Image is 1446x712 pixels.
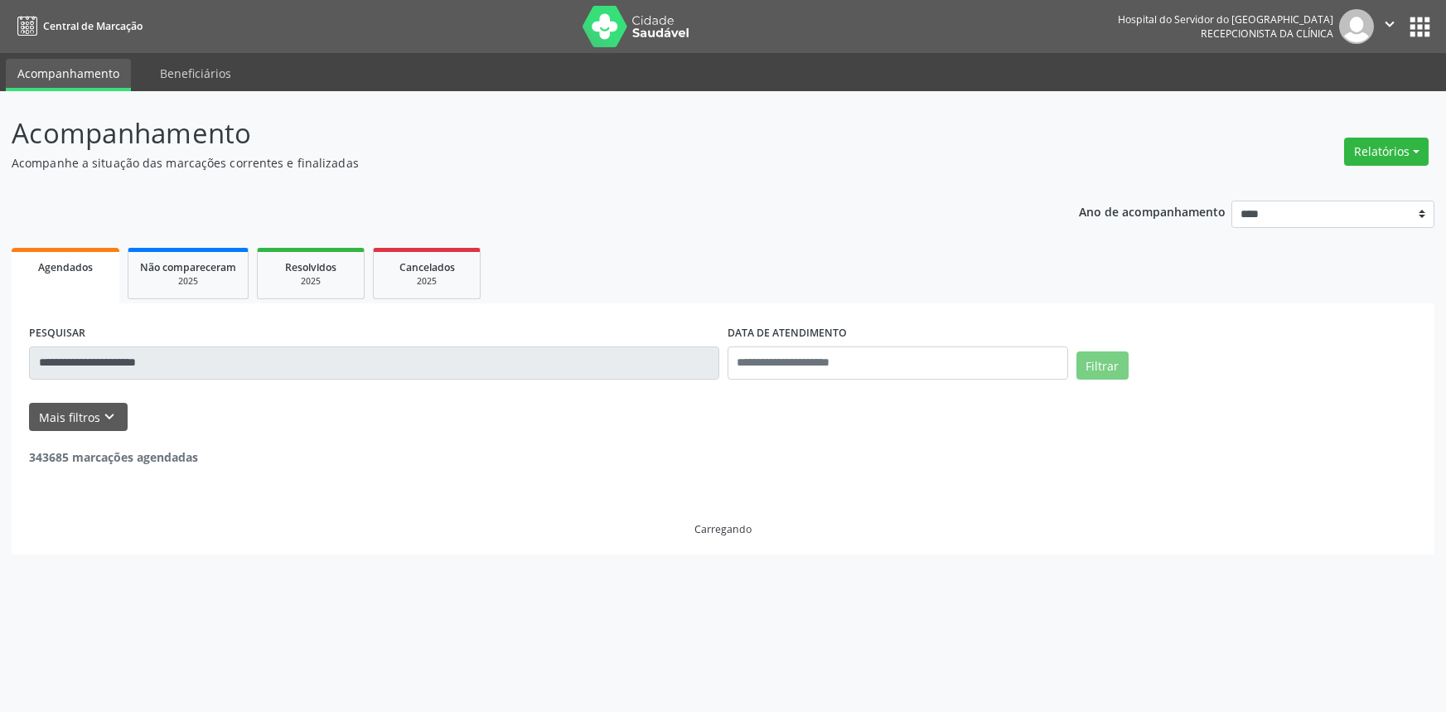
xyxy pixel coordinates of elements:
[1201,27,1333,41] span: Recepcionista da clínica
[399,260,455,274] span: Cancelados
[29,449,198,465] strong: 343685 marcações agendadas
[1405,12,1434,41] button: apps
[1076,351,1129,380] button: Filtrar
[1339,9,1374,44] img: img
[285,260,336,274] span: Resolvidos
[1079,201,1226,221] p: Ano de acompanhamento
[6,59,131,91] a: Acompanhamento
[140,275,236,288] div: 2025
[29,403,128,432] button: Mais filtroskeyboard_arrow_down
[1118,12,1333,27] div: Hospital do Servidor do [GEOGRAPHIC_DATA]
[1374,9,1405,44] button: 
[140,260,236,274] span: Não compareceram
[728,321,847,346] label: DATA DE ATENDIMENTO
[269,275,352,288] div: 2025
[12,154,1008,172] p: Acompanhe a situação das marcações correntes e finalizadas
[29,321,85,346] label: PESQUISAR
[1381,15,1399,33] i: 
[43,19,143,33] span: Central de Marcação
[694,522,752,536] div: Carregando
[12,113,1008,154] p: Acompanhamento
[1344,138,1429,166] button: Relatórios
[38,260,93,274] span: Agendados
[148,59,243,88] a: Beneficiários
[12,12,143,40] a: Central de Marcação
[385,275,468,288] div: 2025
[100,408,118,426] i: keyboard_arrow_down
